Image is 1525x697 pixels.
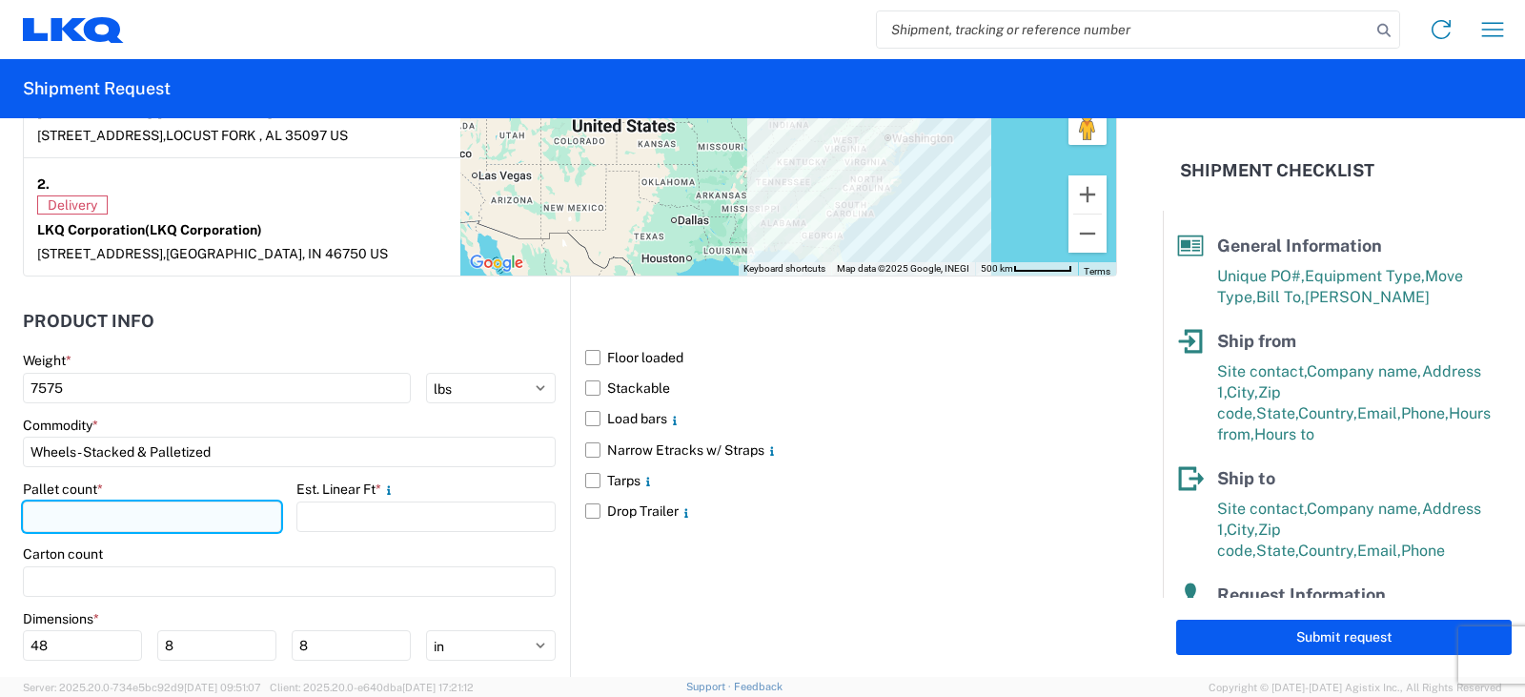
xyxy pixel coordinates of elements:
[1357,404,1401,422] span: Email,
[877,11,1371,48] input: Shipment, tracking or reference number
[23,630,142,661] input: L
[465,251,528,276] a: Open this area in Google Maps (opens a new window)
[37,222,262,237] strong: LKQ Corporation
[1217,267,1305,285] span: Unique PO#,
[585,403,1117,434] label: Load bars
[37,246,166,261] span: [STREET_ADDRESS],
[23,682,261,693] span: Server: 2025.20.0-734e5bc92d9
[23,77,171,100] h2: Shipment Request
[37,195,108,215] span: Delivery
[1217,362,1307,380] span: Site contact,
[157,630,276,661] input: W
[465,251,528,276] img: Google
[1068,215,1107,253] button: Zoom out
[292,630,411,661] input: H
[1256,542,1298,560] span: State,
[145,222,262,237] span: (LKQ Corporation)
[1401,542,1445,560] span: Phone
[837,263,969,274] span: Map data ©2025 Google, INEGI
[1307,362,1422,380] span: Company name,
[975,262,1078,276] button: Map Scale: 500 km per 58 pixels
[734,681,783,692] a: Feedback
[1298,542,1357,560] span: Country,
[166,246,388,261] span: [GEOGRAPHIC_DATA], IN 46750 US
[402,682,474,693] span: [DATE] 17:21:12
[1209,679,1502,696] span: Copyright © [DATE]-[DATE] Agistix Inc., All Rights Reserved
[23,312,154,331] h2: Product Info
[1307,500,1422,518] span: Company name,
[1305,267,1425,285] span: Equipment Type,
[1256,404,1298,422] span: State,
[585,496,1117,526] label: Drop Trailer
[1357,542,1401,560] span: Email,
[37,128,166,143] span: [STREET_ADDRESS],
[23,610,99,627] label: Dimensions
[23,545,103,563] label: Carton count
[23,674,124,691] label: Product notes
[1217,331,1296,351] span: Ship from
[1217,500,1307,518] span: Site contact,
[585,373,1117,403] label: Stackable
[1227,521,1258,539] span: City,
[1227,383,1258,401] span: City,
[23,481,103,498] label: Pallet count
[1180,159,1374,182] h2: Shipment Checklist
[1401,404,1449,422] span: Phone,
[296,481,396,498] label: Est. Linear Ft
[1084,266,1110,277] a: Terms
[1217,236,1382,256] span: General Information
[585,435,1117,465] label: Narrow Etracks w/ Straps
[37,172,50,195] strong: 2.
[270,682,474,693] span: Client: 2025.20.0-e640dba
[23,417,98,434] label: Commodity
[1298,404,1357,422] span: Country,
[1068,175,1107,214] button: Zoom in
[1217,584,1386,605] span: Request Information
[585,465,1117,496] label: Tarps
[1305,288,1430,306] span: [PERSON_NAME]
[184,682,261,693] span: [DATE] 09:51:07
[1176,620,1512,655] button: Submit request
[981,263,1013,274] span: 500 km
[1256,288,1305,306] span: Bill To,
[1068,107,1107,145] button: Drag Pegman onto the map to open Street View
[1217,468,1275,488] span: Ship to
[1254,425,1314,443] span: Hours to
[743,262,825,276] button: Keyboard shortcuts
[23,352,71,369] label: Weight
[686,681,734,692] a: Support
[166,128,348,143] span: LOCUST FORK , AL 35097 US
[585,342,1117,373] label: Floor loaded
